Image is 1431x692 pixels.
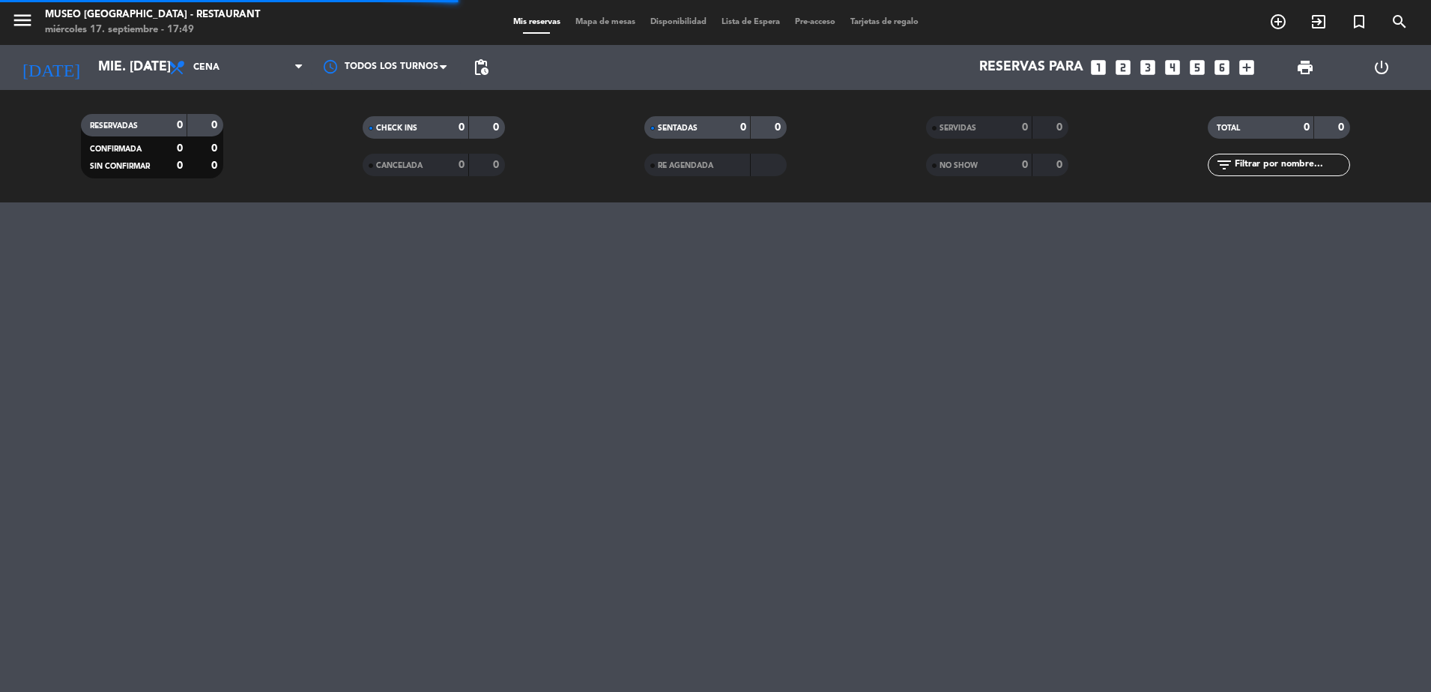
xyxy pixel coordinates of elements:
i: add_box [1237,58,1256,77]
span: Pre-acceso [787,18,843,26]
i: turned_in_not [1350,13,1368,31]
span: TOTAL [1217,124,1240,132]
div: LOG OUT [1343,45,1420,90]
i: filter_list [1215,156,1233,174]
span: Tarjetas de regalo [843,18,926,26]
div: Museo [GEOGRAPHIC_DATA] - Restaurant [45,7,260,22]
input: Filtrar por nombre... [1233,157,1349,173]
strong: 0 [775,122,784,133]
i: looks_two [1113,58,1133,77]
span: Mis reservas [506,18,568,26]
strong: 0 [493,160,502,170]
span: Reservas para [979,60,1083,75]
span: pending_actions [472,58,490,76]
span: RESERVADAS [90,122,138,130]
span: CANCELADA [376,162,423,169]
span: Mapa de mesas [568,18,643,26]
span: Disponibilidad [643,18,714,26]
strong: 0 [177,143,183,154]
strong: 0 [459,122,465,133]
strong: 0 [1022,122,1028,133]
span: SIN CONFIRMAR [90,163,150,170]
span: CHECK INS [376,124,417,132]
span: RE AGENDADA [658,162,713,169]
i: [DATE] [11,51,91,84]
i: looks_6 [1212,58,1232,77]
i: search [1391,13,1409,31]
i: looks_3 [1138,58,1158,77]
span: NO SHOW [940,162,978,169]
strong: 0 [1338,122,1347,133]
strong: 0 [211,160,220,171]
strong: 0 [1056,160,1065,170]
strong: 0 [459,160,465,170]
i: power_settings_new [1373,58,1391,76]
span: SERVIDAS [940,124,976,132]
span: Cena [193,62,220,73]
strong: 0 [211,120,220,130]
div: miércoles 17. septiembre - 17:49 [45,22,260,37]
strong: 0 [211,143,220,154]
strong: 0 [1056,122,1065,133]
i: exit_to_app [1310,13,1328,31]
span: print [1296,58,1314,76]
strong: 0 [177,160,183,171]
strong: 0 [1304,122,1310,133]
i: looks_4 [1163,58,1182,77]
i: arrow_drop_down [139,58,157,76]
i: looks_5 [1188,58,1207,77]
span: SENTADAS [658,124,698,132]
strong: 0 [177,120,183,130]
span: CONFIRMADA [90,145,142,153]
i: add_circle_outline [1269,13,1287,31]
strong: 0 [1022,160,1028,170]
i: looks_one [1089,58,1108,77]
strong: 0 [493,122,502,133]
strong: 0 [740,122,746,133]
button: menu [11,9,34,37]
i: menu [11,9,34,31]
span: Lista de Espera [714,18,787,26]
